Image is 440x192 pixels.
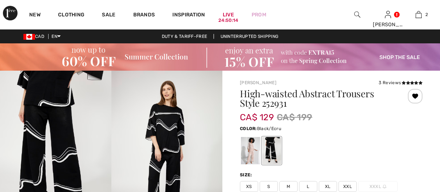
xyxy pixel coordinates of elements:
div: 24:50:14 [218,17,238,24]
img: My Info [385,10,391,19]
a: Sale [102,12,115,19]
img: 1ère Avenue [3,6,18,20]
span: Color: [240,126,257,131]
span: XXL [338,181,357,192]
span: M [279,181,298,192]
img: My Bag [416,10,422,19]
a: Sign In [385,11,391,18]
a: Prom [252,11,266,19]
span: CA$ 129 [240,105,274,122]
span: XXXL [358,181,398,192]
div: [PERSON_NAME] [373,21,403,28]
a: 2 [404,10,434,19]
div: Dune/ecru [241,137,260,164]
span: XL [319,181,337,192]
span: EN [51,34,61,39]
img: search the website [354,10,360,19]
span: L [299,181,317,192]
div: Size: [240,172,254,178]
a: Brands [133,12,155,19]
span: CA$ 199 [277,111,312,124]
span: Inspiration [172,12,205,19]
h1: High-waisted Abstract Trousers Style 252931 [240,89,392,108]
span: XS [240,181,258,192]
a: Clothing [58,12,84,19]
a: Live24:50:14 [223,11,234,19]
div: 3 Reviews [379,79,422,86]
span: Black/Ecru [257,126,281,131]
img: Canadian Dollar [23,34,35,40]
a: New [29,12,41,19]
div: Black/Ecru [262,137,281,164]
span: S [260,181,278,192]
img: ring-m.svg [383,185,386,188]
a: [PERSON_NAME] [240,80,276,85]
span: 2 [425,11,428,18]
span: CAD [23,34,47,39]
